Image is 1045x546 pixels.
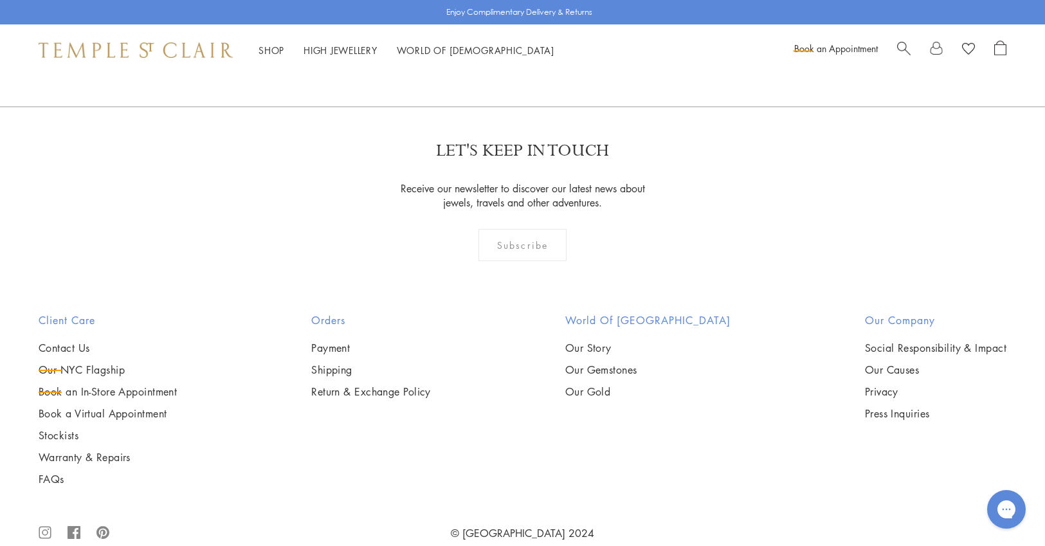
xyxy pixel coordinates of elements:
a: Social Responsibility & Impact [865,341,1006,355]
a: View Wishlist [962,41,975,60]
a: Our Story [565,341,731,355]
h2: Client Care [39,313,177,328]
a: Payment [311,341,431,355]
a: Book an Appointment [794,42,878,55]
a: FAQs [39,472,177,486]
img: Temple St. Clair [39,42,233,58]
a: Open Shopping Bag [994,41,1006,60]
div: Subscribe [478,229,567,261]
a: Our Gold [565,385,731,399]
a: Our NYC Flagship [39,363,177,377]
a: Return & Exchange Policy [311,385,431,399]
p: Receive our newsletter to discover our latest news about jewels, travels and other adventures. [392,181,653,210]
nav: Main navigation [259,42,554,59]
a: High JewelleryHigh Jewellery [304,44,377,57]
h2: Orders [311,313,431,328]
a: ShopShop [259,44,284,57]
a: Privacy [865,385,1006,399]
a: Book an In-Store Appointment [39,385,177,399]
a: Our Gemstones [565,363,731,377]
p: Enjoy Complimentary Delivery & Returns [446,6,592,19]
a: Our Causes [865,363,1006,377]
a: Shipping [311,363,431,377]
a: Search [897,41,911,60]
a: Contact Us [39,341,177,355]
a: Press Inquiries [865,406,1006,421]
a: Warranty & Repairs [39,450,177,464]
h2: World of [GEOGRAPHIC_DATA] [565,313,731,328]
a: Stockists [39,428,177,442]
iframe: Gorgias live chat messenger [981,486,1032,533]
a: Book a Virtual Appointment [39,406,177,421]
h2: Our Company [865,313,1006,328]
p: LET'S KEEP IN TOUCH [436,140,609,162]
a: World of [DEMOGRAPHIC_DATA]World of [DEMOGRAPHIC_DATA] [397,44,554,57]
a: © [GEOGRAPHIC_DATA] 2024 [451,526,594,540]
